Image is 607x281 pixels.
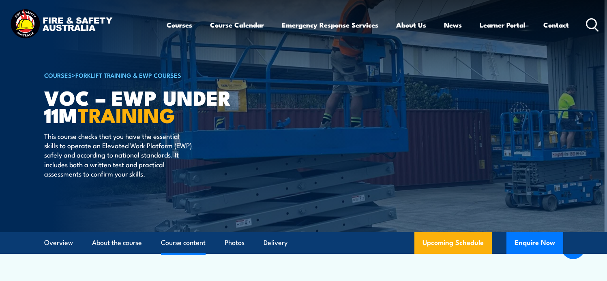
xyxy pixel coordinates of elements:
[506,232,563,254] button: Enquire Now
[282,14,378,36] a: Emergency Response Services
[264,232,287,253] a: Delivery
[44,70,245,80] h6: >
[414,232,492,254] a: Upcoming Schedule
[75,70,181,79] a: Forklift Training & EWP Courses
[444,14,462,36] a: News
[161,232,206,253] a: Course content
[225,232,245,253] a: Photos
[44,232,73,253] a: Overview
[210,14,264,36] a: Course Calendar
[44,131,192,179] p: This course checks that you have the essential skills to operate an Elevated Work Platform (EWP) ...
[396,14,426,36] a: About Us
[78,99,175,130] strong: TRAINING
[167,14,192,36] a: Courses
[92,232,142,253] a: About the course
[480,14,525,36] a: Learner Portal
[543,14,569,36] a: Contact
[44,88,245,123] h1: VOC – EWP under 11m
[44,70,72,79] a: COURSES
